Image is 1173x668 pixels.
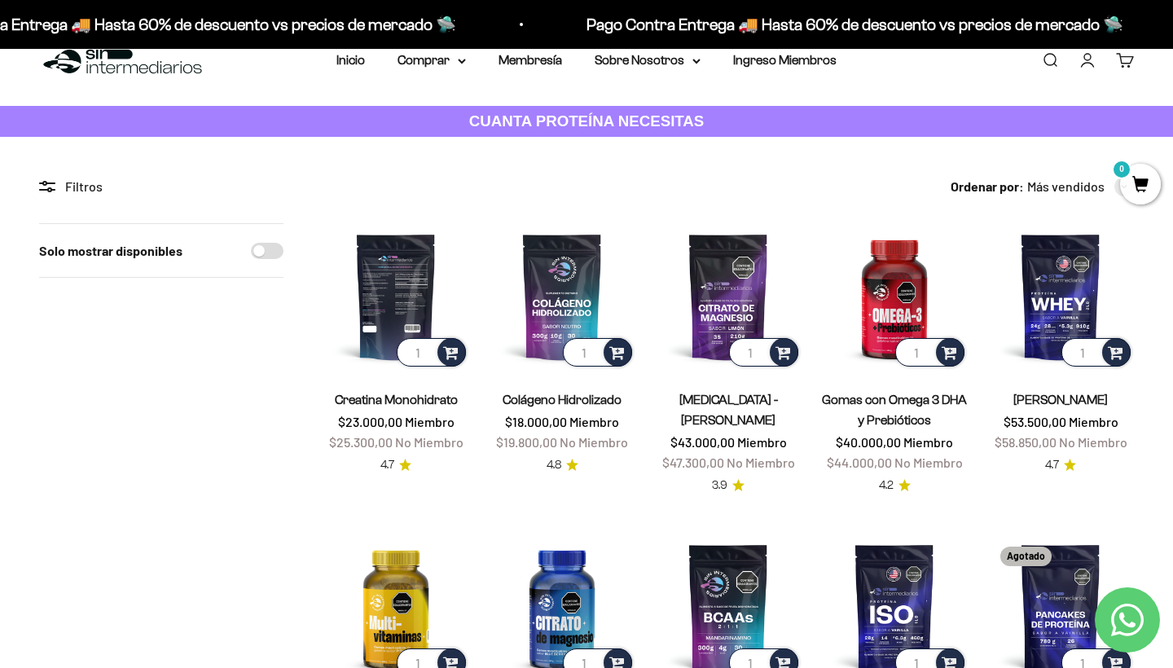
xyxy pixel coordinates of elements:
img: Creatina Monohidrato [323,223,469,370]
span: $47.300,00 [662,455,724,470]
span: No Miembro [1059,434,1127,450]
a: Creatina Monohidrato [335,393,458,407]
a: [MEDICAL_DATA] - [PERSON_NAME] [679,393,778,427]
a: 4.74.7 de 5.0 estrellas [1045,456,1076,474]
a: Colágeno Hidrolizado [503,393,622,407]
span: Miembro [737,434,787,450]
span: Ordenar por: [951,176,1024,197]
span: $53.500,00 [1004,414,1066,429]
span: 4.7 [1045,456,1059,474]
a: Gomas con Omega 3 DHA y Prebióticos [822,393,967,427]
span: 3.9 [712,477,727,494]
span: $40.000,00 [836,434,901,450]
a: 0 [1120,177,1161,195]
span: $44.000,00 [827,455,892,470]
span: $58.850,00 [995,434,1057,450]
span: $25.300,00 [329,434,393,450]
mark: 0 [1112,160,1131,179]
a: 3.93.9 de 5.0 estrellas [712,477,745,494]
summary: Sobre Nosotros [595,50,701,71]
span: 4.2 [879,477,894,494]
span: Más vendidos [1027,176,1105,197]
span: Miembro [903,434,953,450]
summary: Comprar [398,50,466,71]
span: No Miembro [395,434,463,450]
label: Solo mostrar disponibles [39,240,182,261]
a: Membresía [499,53,562,67]
span: 4.8 [547,456,561,474]
a: Inicio [336,53,365,67]
div: Filtros [39,176,283,197]
span: 4.7 [380,456,394,474]
span: No Miembro [560,434,628,450]
span: $18.000,00 [505,414,567,429]
a: Ingreso Miembros [733,53,837,67]
span: $23.000,00 [338,414,402,429]
a: [PERSON_NAME] [1013,393,1108,407]
a: 4.74.7 de 5.0 estrellas [380,456,411,474]
a: 4.84.8 de 5.0 estrellas [547,456,578,474]
p: Pago Contra Entrega 🚚 Hasta 60% de descuento vs precios de mercado 🛸 [581,11,1118,37]
button: Más vendidos [1027,176,1134,197]
strong: CUANTA PROTEÍNA NECESITAS [469,112,705,130]
span: No Miembro [894,455,963,470]
span: Miembro [405,414,455,429]
a: 4.24.2 de 5.0 estrellas [879,477,911,494]
span: No Miembro [727,455,795,470]
span: $19.800,00 [496,434,557,450]
span: Miembro [569,414,619,429]
span: Miembro [1069,414,1118,429]
span: $43.000,00 [670,434,735,450]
